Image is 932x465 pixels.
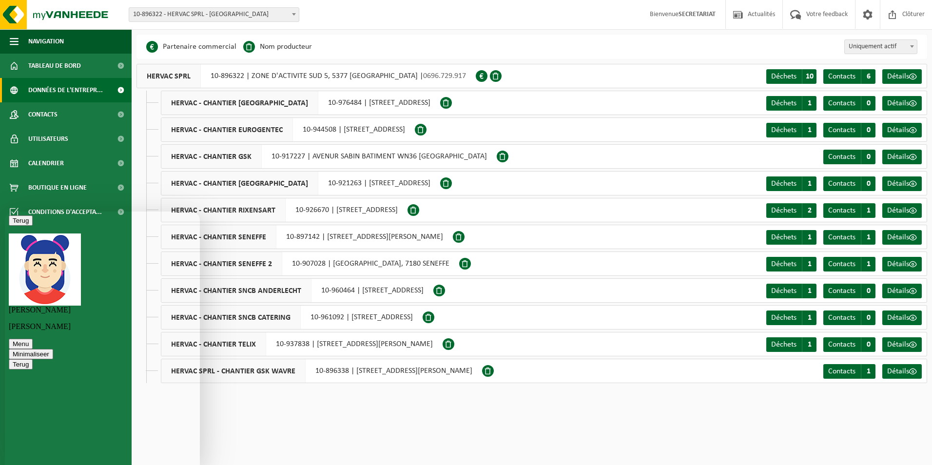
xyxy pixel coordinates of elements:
[771,73,796,80] span: Déchets
[861,176,875,191] span: 0
[828,341,855,349] span: Contacts
[828,287,855,295] span: Contacts
[861,69,875,84] span: 6
[802,337,816,352] span: 1
[766,337,816,352] a: Déchets 1
[887,287,909,295] span: Détails
[766,284,816,298] a: Déchets 1
[161,225,453,249] div: 10-897142 | [STREET_ADDRESS][PERSON_NAME]
[161,145,262,168] span: HERVAC - CHANTIER GSK
[887,207,909,214] span: Détails
[161,198,408,222] div: 10-926670 | [STREET_ADDRESS]
[161,305,423,329] div: 10-961092 | [STREET_ADDRESS]
[771,314,796,322] span: Déchets
[28,127,68,151] span: Utilisateurs
[28,151,64,175] span: Calendrier
[766,96,816,111] a: Déchets 1
[823,337,875,352] a: Contacts 0
[828,233,855,241] span: Contacts
[828,73,855,80] span: Contacts
[771,180,796,188] span: Déchets
[28,102,58,127] span: Contacts
[771,207,796,214] span: Déchets
[828,126,855,134] span: Contacts
[28,78,103,102] span: Données de l'entrepr...
[882,69,922,84] a: Détails
[823,176,875,191] a: Contacts 0
[844,39,917,54] span: Uniquement actif
[882,310,922,325] a: Détails
[823,96,875,111] a: Contacts 0
[802,230,816,245] span: 1
[887,73,909,80] span: Détails
[887,153,909,161] span: Détails
[828,207,855,214] span: Contacts
[887,233,909,241] span: Détails
[161,91,440,115] div: 10-976484 | [STREET_ADDRESS]
[161,198,286,222] span: HERVAC - CHANTIER RIXENSART
[828,153,855,161] span: Contacts
[882,364,922,379] a: Détails
[823,230,875,245] a: Contacts 1
[161,91,318,115] span: HERVAC - CHANTIER [GEOGRAPHIC_DATA]
[828,99,855,107] span: Contacts
[882,203,922,218] a: Détails
[161,359,306,383] span: HERVAC SPRL - CHANTIER GSK WAVRE
[828,314,855,322] span: Contacts
[766,310,816,325] a: Déchets 1
[828,368,855,375] span: Contacts
[861,123,875,137] span: 0
[887,180,909,188] span: Détails
[243,39,312,54] li: Nom producteur
[28,175,87,200] span: Boutique en ligne
[771,126,796,134] span: Déchets
[882,257,922,271] a: Détails
[802,257,816,271] span: 1
[861,203,875,218] span: 1
[679,11,716,18] strong: SECRETARIAT
[766,176,816,191] a: Déchets 1
[887,314,909,322] span: Détails
[882,176,922,191] a: Détails
[771,233,796,241] span: Déchets
[161,117,415,142] div: 10-944508 | [STREET_ADDRESS]
[802,69,816,84] span: 10
[136,64,476,88] div: 10-896322 | ZONE D'ACTIVITE SUD 5, 5377 [GEOGRAPHIC_DATA] |
[887,126,909,134] span: Détails
[887,368,909,375] span: Détails
[861,284,875,298] span: 0
[137,64,201,88] span: HERVAC SPRL
[823,257,875,271] a: Contacts 1
[823,310,875,325] a: Contacts 0
[882,96,922,111] a: Détails
[766,230,816,245] a: Déchets 1
[861,364,875,379] span: 1
[771,341,796,349] span: Déchets
[161,359,482,383] div: 10-896338 | [STREET_ADDRESS][PERSON_NAME]
[161,252,459,276] div: 10-907028 | [GEOGRAPHIC_DATA], 7180 SENEFFE
[161,306,301,329] span: HERVAC - CHANTIER SNCB CATERING
[802,284,816,298] span: 1
[771,287,796,295] span: Déchets
[823,284,875,298] a: Contacts 0
[161,172,318,195] span: HERVAC - CHANTIER [GEOGRAPHIC_DATA]
[887,341,909,349] span: Détails
[766,123,816,137] a: Déchets 1
[887,260,909,268] span: Détails
[28,200,102,224] span: Conditions d'accepta...
[423,72,466,80] span: 0696.729.917
[161,252,282,275] span: HERVAC - CHANTIER SENEFFE 2
[161,332,443,356] div: 10-937838 | [STREET_ADDRESS][PERSON_NAME]
[146,39,236,54] li: Partenaire commercial
[129,8,299,21] span: 10-896322 - HERVAC SPRL - BAILLONVILLE
[802,96,816,111] span: 1
[161,279,311,302] span: HERVAC - CHANTIER SNCB ANDERLECHT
